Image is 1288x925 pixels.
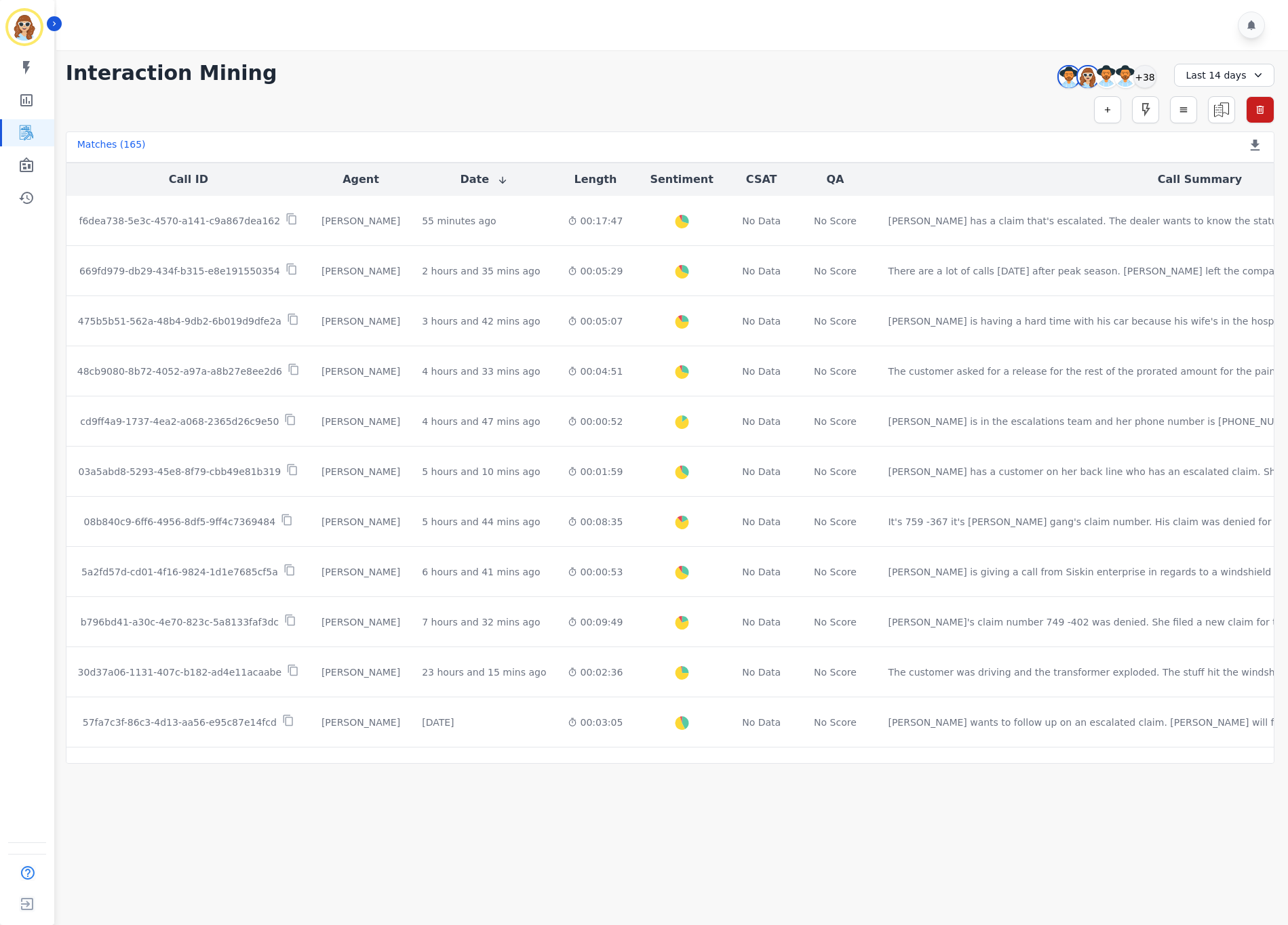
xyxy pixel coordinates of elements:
[81,565,278,579] p: 5a2fd57d-cd01-4f16-9824-1d1e7685cf5a
[169,171,208,188] button: Call ID
[568,465,623,478] div: 00:01:59
[422,716,454,729] div: [DATE]
[741,515,783,529] div: No Data
[321,465,400,478] div: [PERSON_NAME]
[422,665,546,679] div: 23 hours and 15 mins ago
[422,214,496,228] div: 55 minutes ago
[321,716,400,729] div: [PERSON_NAME]
[422,615,540,629] div: 7 hours and 32 mins ago
[568,665,623,679] div: 00:02:36
[814,716,857,729] div: No Score
[741,565,783,579] div: No Data
[568,365,623,378] div: 00:04:51
[1158,171,1242,188] button: Call Summary
[78,465,281,478] p: 03a5abd8-5293-45e8-8f79-cbb49e81b319
[568,264,623,278] div: 00:05:29
[80,415,279,428] p: cd9ff4a9-1737-4ea2-a068-2365d26c9e50
[814,615,857,629] div: No Score
[422,465,540,478] div: 5 hours and 10 mins ago
[422,264,540,278] div: 2 hours and 35 mins ago
[321,314,400,328] div: [PERSON_NAME]
[422,314,540,328] div: 3 hours and 42 mins ago
[568,515,623,529] div: 00:08:35
[66,61,277,85] h1: Interaction Mining
[741,716,783,729] div: No Data
[568,615,623,629] div: 00:09:49
[84,515,275,529] p: 08b840c9-6ff6-4956-8df5-9ff4c7369484
[741,264,783,278] div: No Data
[568,565,623,579] div: 00:00:53
[321,615,400,629] div: [PERSON_NAME]
[746,171,777,188] button: CSAT
[422,565,540,579] div: 6 hours and 41 mins ago
[422,515,540,529] div: 5 hours and 44 mins ago
[814,515,857,529] div: No Score
[814,565,857,579] div: No Score
[321,264,400,278] div: [PERSON_NAME]
[741,615,783,629] div: No Data
[321,214,400,228] div: [PERSON_NAME]
[78,665,282,679] p: 30d37a06-1131-407c-b182-ad4e11acaabe
[741,465,783,478] div: No Data
[79,264,280,278] p: 669fd979-db29-434f-b315-e8e191550354
[568,314,623,328] div: 00:05:07
[814,465,857,478] div: No Score
[321,415,400,428] div: [PERSON_NAME]
[8,11,41,43] img: Bordered avatar
[741,665,783,679] div: No Data
[814,214,857,228] div: No Score
[321,365,400,378] div: [PERSON_NAME]
[78,314,281,328] p: 475b5b51-562a-48b4-9db2-6b019d9dfe2a
[422,365,540,378] div: 4 hours and 33 mins ago
[422,415,540,428] div: 4 hours and 47 mins ago
[77,365,282,378] p: 48cb9080-8b72-4052-a97a-a8b27e8ee2d6
[650,171,713,188] button: Sentiment
[741,214,783,228] div: No Data
[77,138,146,157] div: Matches ( 165 )
[568,214,623,228] div: 00:17:47
[741,415,783,428] div: No Data
[81,615,279,629] p: b796bd41-a30c-4e70-823c-5a8133faf3dc
[461,171,509,188] button: Date
[814,365,857,378] div: No Score
[814,314,857,328] div: No Score
[741,314,783,328] div: No Data
[321,565,400,579] div: [PERSON_NAME]
[568,415,623,428] div: 00:00:52
[1133,65,1156,88] div: +38
[814,665,857,679] div: No Score
[826,171,844,188] button: QA
[321,665,400,679] div: [PERSON_NAME]
[343,171,379,188] button: Agent
[814,264,857,278] div: No Score
[321,515,400,529] div: [PERSON_NAME]
[83,716,277,729] p: 57fa7c3f-86c3-4d13-aa56-e95c87e14fcd
[568,716,623,729] div: 00:03:05
[1174,64,1274,87] div: Last 14 days
[814,415,857,428] div: No Score
[574,171,617,188] button: Length
[79,214,281,228] p: f6dea738-5e3c-4570-a141-c9a867dea162
[741,365,783,378] div: No Data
